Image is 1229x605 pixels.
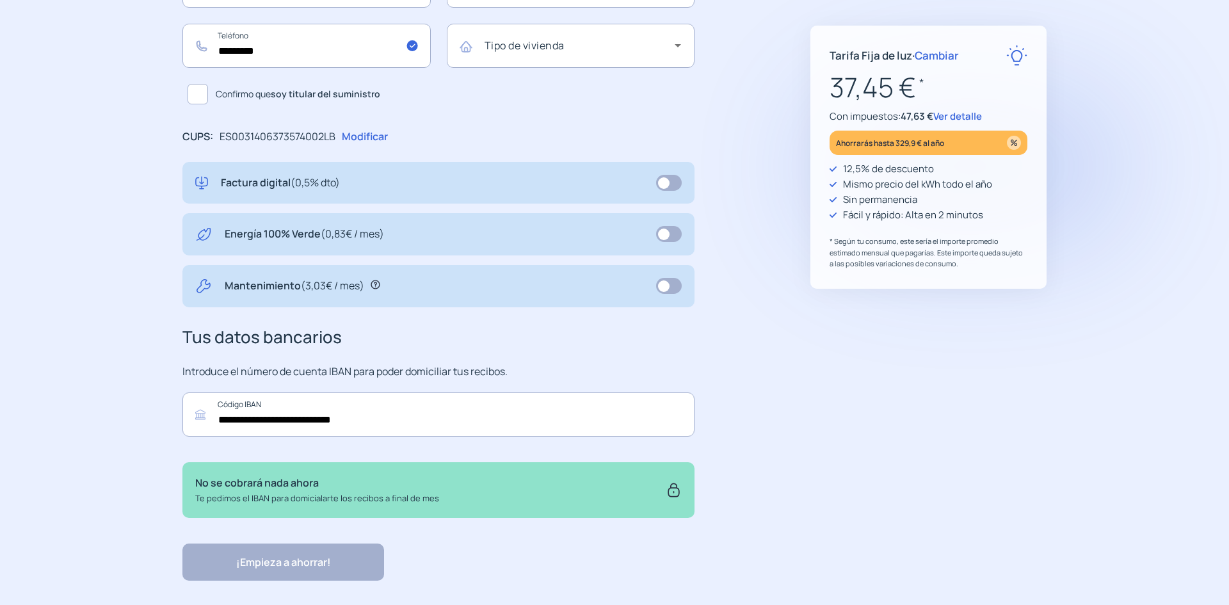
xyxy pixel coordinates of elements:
img: energy-green.svg [195,226,212,243]
p: No se cobrará nada ahora [195,475,439,492]
p: Mantenimiento [225,278,364,294]
span: Confirmo que [216,87,380,101]
span: 47,63 € [901,109,933,123]
p: 12,5% de descuento [843,161,934,177]
span: Ver detalle [933,109,982,123]
p: ES0031406373574002LB [220,129,335,145]
span: (3,03€ / mes) [301,278,364,293]
p: 37,45 € [830,66,1027,109]
h3: Tus datos bancarios [182,324,695,351]
img: tool.svg [195,278,212,294]
p: Mismo precio del kWh todo el año [843,177,992,192]
b: soy titular del suministro [271,88,380,100]
p: Factura digital [221,175,340,191]
img: secure.svg [666,475,682,504]
p: Ahorrarás hasta 329,9 € al año [836,136,944,150]
p: Te pedimos el IBAN para domicialarte los recibos a final de mes [195,492,439,505]
p: * Según tu consumo, este sería el importe promedio estimado mensual que pagarías. Este importe qu... [830,236,1027,270]
p: Con impuestos: [830,109,1027,124]
p: Sin permanencia [843,192,917,207]
p: Fácil y rápido: Alta en 2 minutos [843,207,983,223]
p: Introduce el número de cuenta IBAN para poder domiciliar tus recibos. [182,364,695,380]
img: rate-E.svg [1006,45,1027,66]
img: percentage_icon.svg [1007,136,1021,150]
p: Modificar [342,129,388,145]
p: Energía 100% Verde [225,226,384,243]
mat-label: Tipo de vivienda [485,38,565,52]
span: Cambiar [915,48,959,63]
span: (0,83€ / mes) [321,227,384,241]
p: CUPS: [182,129,213,145]
p: Tarifa Fija de luz · [830,47,959,64]
span: (0,5% dto) [291,175,340,190]
img: digital-invoice.svg [195,175,208,191]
